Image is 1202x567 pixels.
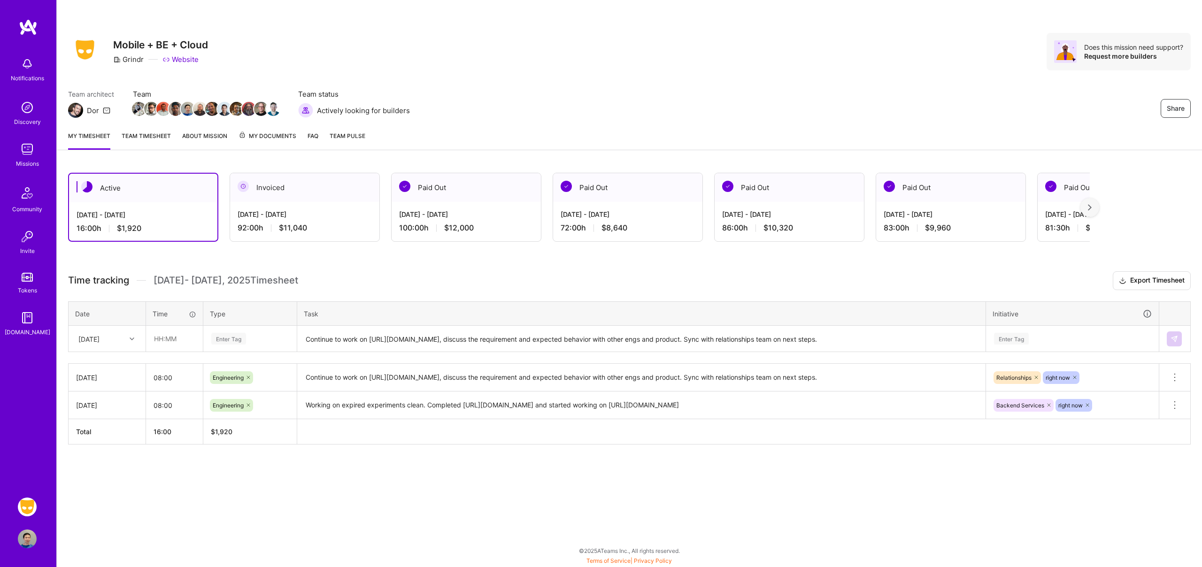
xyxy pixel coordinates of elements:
div: [DATE] [78,334,100,344]
a: Team Member Avatar [194,101,206,117]
img: Team Member Avatar [144,102,158,116]
img: Paid Out [399,181,410,192]
div: Missions [16,159,39,169]
a: Team timesheet [122,131,171,150]
a: User Avatar [15,529,39,548]
div: [DOMAIN_NAME] [5,327,50,337]
div: [DATE] - [DATE] [399,209,533,219]
div: Invoiced [230,173,379,202]
a: Team Member Avatar [157,101,170,117]
th: Type [203,301,297,326]
img: Invite [18,227,37,246]
a: FAQ [308,131,318,150]
div: 16:00 h [77,223,210,233]
img: Team Architect [68,103,83,118]
span: Time tracking [68,275,129,286]
span: right now [1046,374,1070,381]
a: My Documents [239,131,296,150]
div: Active [69,174,217,202]
div: Initiative [993,308,1152,319]
a: Team Member Avatar [133,101,145,117]
button: Share [1161,99,1191,118]
div: Enter Tag [994,331,1029,346]
div: © 2025 ATeams Inc., All rights reserved. [56,539,1202,562]
img: Paid Out [722,181,733,192]
span: Engineering [213,402,244,409]
img: Paid Out [561,181,572,192]
div: 86:00 h [722,223,856,233]
span: $11,040 [279,223,307,233]
a: Team Member Avatar [243,101,255,117]
span: $ 1,920 [211,428,232,436]
img: bell [18,54,37,73]
div: Community [12,204,42,214]
a: Team Member Avatar [255,101,267,117]
span: Team status [298,89,410,99]
img: Company Logo [68,37,102,62]
div: [DATE] - [DATE] [884,209,1018,219]
div: Paid Out [392,173,541,202]
th: 16:00 [146,419,203,444]
img: Team Member Avatar [217,102,231,116]
div: 72:00 h [561,223,695,233]
button: Export Timesheet [1113,271,1191,290]
i: icon Chevron [130,337,134,341]
a: Team Member Avatar [218,101,231,117]
div: 81:30 h [1045,223,1179,233]
input: HH:MM [146,326,202,351]
div: Notifications [11,73,44,83]
img: tokens [22,273,33,282]
div: Enter Tag [211,331,246,346]
div: Does this mission need support? [1084,43,1183,52]
img: right [1088,204,1092,211]
div: Paid Out [553,173,702,202]
div: Invite [20,246,35,256]
div: Paid Out [1038,173,1187,202]
img: Team Member Avatar [132,102,146,116]
th: Date [69,301,146,326]
a: Team Member Avatar [231,101,243,117]
a: About Mission [182,131,227,150]
th: Total [69,419,146,444]
img: teamwork [18,140,37,159]
img: Team Member Avatar [266,102,280,116]
a: Team Member Avatar [267,101,279,117]
span: | [586,557,672,564]
a: Team Member Avatar [206,101,218,117]
span: Share [1167,104,1185,113]
span: Team Pulse [330,132,365,139]
a: Team Member Avatar [182,101,194,117]
a: Team Pulse [330,131,365,150]
img: Team Member Avatar [156,102,170,116]
img: Team Member Avatar [254,102,268,116]
span: $12,000 [444,223,474,233]
img: Team Member Avatar [230,102,244,116]
img: Team Member Avatar [242,102,256,116]
div: Grindr [113,54,144,64]
a: Team Member Avatar [170,101,182,117]
div: [DATE] [76,400,138,410]
i: icon Download [1119,276,1126,286]
img: Avatar [1054,40,1077,63]
a: Team Member Avatar [145,101,157,117]
img: Team Member Avatar [169,102,183,116]
img: logo [19,19,38,36]
span: My Documents [239,131,296,141]
span: $10,320 [763,223,793,233]
span: Backend Services [996,402,1044,409]
img: Grindr: Mobile + BE + Cloud [18,498,37,516]
a: Privacy Policy [634,557,672,564]
img: Community [16,182,39,204]
span: Team architect [68,89,114,99]
a: Terms of Service [586,557,631,564]
img: User Avatar [18,529,37,548]
div: Request more builders [1084,52,1183,61]
img: discovery [18,98,37,117]
div: Discovery [14,117,41,127]
textarea: Working on expired experiments clean. Completed [URL][DOMAIN_NAME] and started working on [URL][D... [298,392,985,418]
img: Paid Out [1045,181,1056,192]
i: icon Mail [103,107,110,114]
div: [DATE] - [DATE] [1045,209,1179,219]
input: HH:MM [146,365,203,390]
span: $8,640 [601,223,627,233]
